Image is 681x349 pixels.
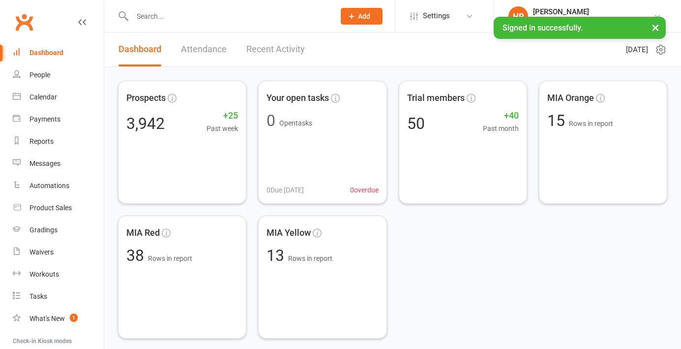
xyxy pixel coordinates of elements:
span: Prospects [126,91,166,105]
div: Urban Muaythai - [GEOGRAPHIC_DATA] [533,16,653,25]
span: Signed in successfully. [503,23,583,32]
span: Add [358,12,370,20]
div: HR [508,6,528,26]
span: Settings [423,5,450,27]
a: Reports [13,130,104,153]
a: Payments [13,108,104,130]
span: +25 [207,109,238,123]
div: What's New [30,315,65,322]
span: Trial members [407,91,465,105]
a: Product Sales [13,197,104,219]
span: Past week [207,123,238,134]
span: 38 [126,246,148,265]
a: Workouts [13,263,104,286]
div: Reports [30,137,54,145]
a: Tasks [13,286,104,308]
a: Automations [13,175,104,197]
div: Waivers [30,248,54,256]
a: Dashboard [118,32,161,66]
span: MIA Yellow [266,226,311,240]
button: Add [341,8,383,25]
span: MIA Orange [547,91,594,105]
div: 0 [266,113,275,128]
div: Calendar [30,93,57,101]
span: Rows in report [288,254,332,262]
div: 50 [407,116,425,131]
span: 1 [70,314,78,322]
a: Gradings [13,219,104,241]
div: Product Sales [30,204,72,212]
span: Rows in report [148,254,192,262]
div: Workouts [30,270,59,278]
a: Calendar [13,86,104,108]
a: Waivers [13,241,104,263]
a: Attendance [181,32,227,66]
a: Dashboard [13,42,104,64]
span: 0 Due [DATE] [266,185,304,195]
div: Tasks [30,292,47,300]
div: 3,942 [126,116,165,131]
a: People [13,64,104,86]
div: People [30,71,50,79]
button: × [647,17,664,38]
span: Rows in report [569,120,613,127]
span: Open tasks [279,119,312,127]
a: Clubworx [12,10,36,34]
span: Your open tasks [266,91,329,105]
div: Automations [30,182,69,190]
span: MIA Red [126,226,160,240]
div: [PERSON_NAME] [533,7,653,16]
span: 15 [547,111,569,130]
span: [DATE] [626,44,648,56]
a: Messages [13,153,104,175]
div: Messages [30,159,60,167]
div: Gradings [30,226,58,234]
span: 13 [266,246,288,265]
a: What's New1 [13,308,104,330]
div: Dashboard [30,49,63,57]
a: Recent Activity [246,32,305,66]
input: Search... [129,9,328,23]
div: Payments [30,115,60,123]
span: Past month [483,123,519,134]
span: 0 overdue [350,185,379,195]
span: +40 [483,109,519,123]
